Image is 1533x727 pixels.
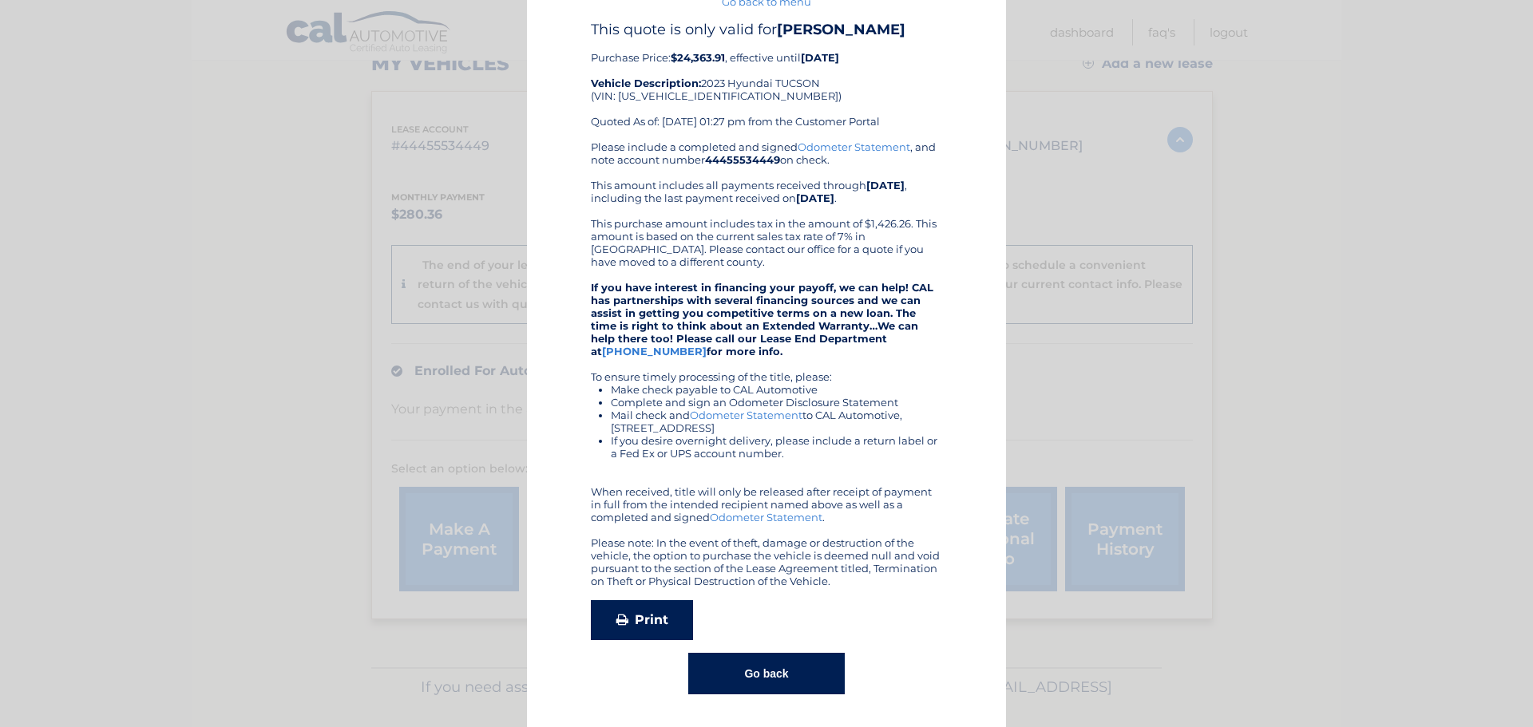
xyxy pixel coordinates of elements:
[611,383,942,396] li: Make check payable to CAL Automotive
[591,600,693,640] a: Print
[801,51,839,64] b: [DATE]
[710,511,822,524] a: Odometer Statement
[611,409,942,434] li: Mail check and to CAL Automotive, [STREET_ADDRESS]
[705,153,780,166] b: 44455534449
[690,409,802,421] a: Odometer Statement
[671,51,725,64] b: $24,363.91
[591,21,942,38] h4: This quote is only valid for
[591,77,701,89] strong: Vehicle Description:
[591,281,933,358] strong: If you have interest in financing your payoff, we can help! CAL has partnerships with several fin...
[688,653,844,694] button: Go back
[602,345,707,358] a: [PHONE_NUMBER]
[798,140,910,153] a: Odometer Statement
[866,179,905,192] b: [DATE]
[611,434,942,460] li: If you desire overnight delivery, please include a return label or a Fed Ex or UPS account number.
[796,192,834,204] b: [DATE]
[777,21,905,38] b: [PERSON_NAME]
[591,21,942,140] div: Purchase Price: , effective until 2023 Hyundai TUCSON (VIN: [US_VEHICLE_IDENTIFICATION_NUMBER]) Q...
[591,140,942,587] div: Please include a completed and signed , and note account number on check. This amount includes al...
[611,396,942,409] li: Complete and sign an Odometer Disclosure Statement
